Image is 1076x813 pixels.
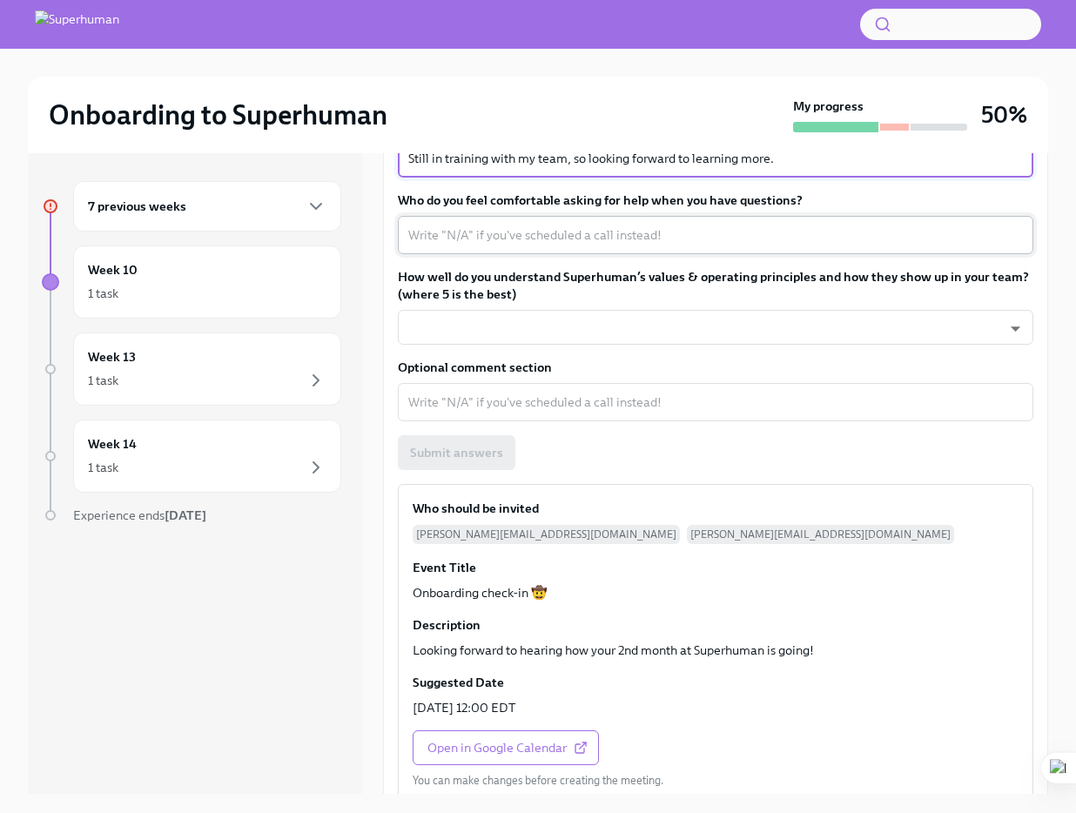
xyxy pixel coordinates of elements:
textarea: Still in training with my team, so looking forward to learning more. [408,148,1023,169]
p: Looking forward to hearing how your 2nd month at Superhuman is going! [413,642,814,659]
div: 1 task [88,285,118,302]
p: Onboarding check-in 🤠 [413,584,548,601]
h6: 7 previous weeks [88,197,186,216]
p: [DATE] 12:00 EDT [413,699,515,716]
h6: Event Title [413,558,476,577]
strong: [DATE] [165,507,206,523]
h6: Week 10 [88,260,138,279]
h2: Onboarding to Superhuman [49,97,387,132]
a: Week 141 task [42,420,341,493]
div: 1 task [88,372,118,389]
a: Week 101 task [42,245,341,319]
span: Open in Google Calendar [427,739,584,756]
a: Week 131 task [42,333,341,406]
label: Who do you feel comfortable asking for help when you have questions? [398,191,1033,209]
h3: 50% [981,99,1027,131]
span: Experience ends [73,507,206,523]
div: 7 previous weeks [73,181,341,232]
h6: Suggested Date [413,673,504,692]
img: Superhuman [35,10,119,38]
h6: Week 13 [88,347,136,366]
strong: My progress [793,97,864,115]
a: Open in Google Calendar [413,730,599,765]
div: ​ [398,310,1033,345]
label: How well do you understand Superhuman’s values & operating principles and how they show up in you... [398,268,1033,303]
h6: Who should be invited [413,499,539,518]
p: You can make changes before creating the meeting. [413,772,663,789]
h6: Week 14 [88,434,137,454]
div: 1 task [88,459,118,476]
h6: Description [413,615,481,635]
label: Optional comment section [398,359,1033,376]
span: [PERSON_NAME][EMAIL_ADDRESS][DOMAIN_NAME] [413,525,680,544]
span: [PERSON_NAME][EMAIL_ADDRESS][DOMAIN_NAME] [687,525,954,544]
